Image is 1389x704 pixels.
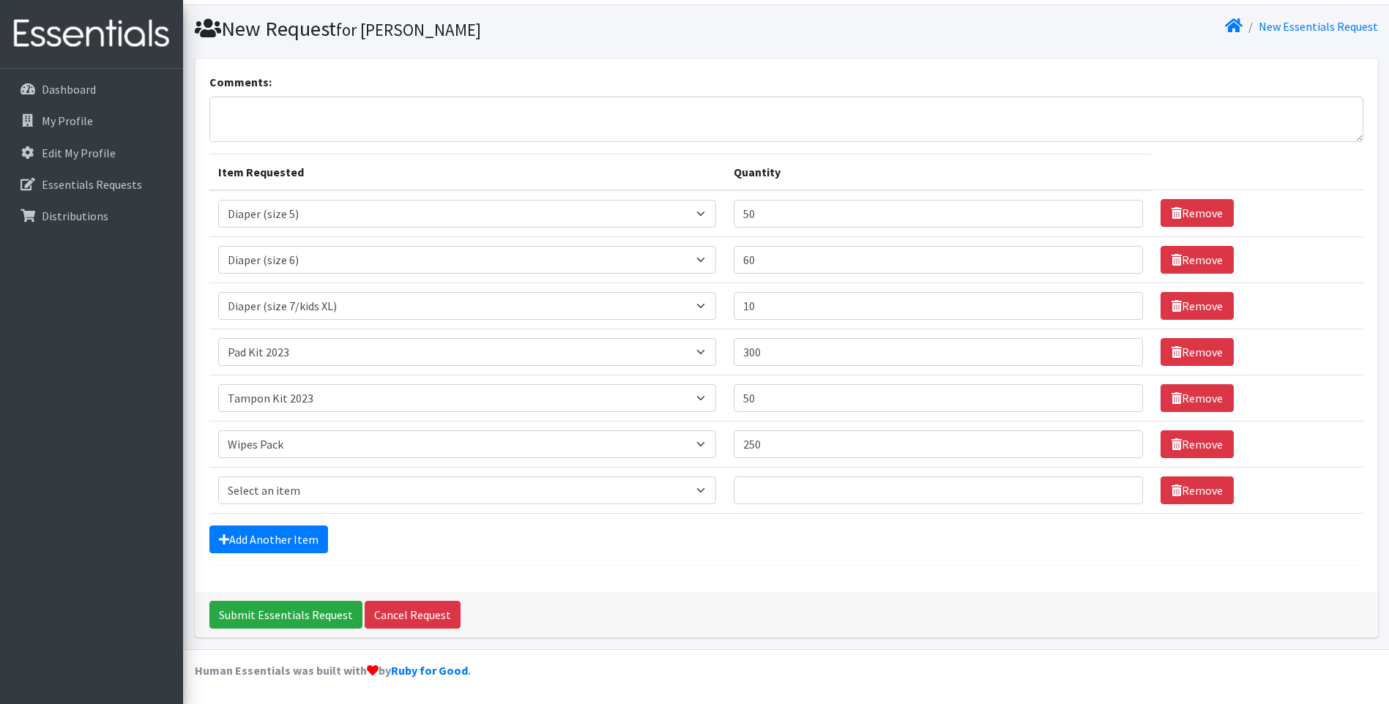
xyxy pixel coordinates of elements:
[6,75,177,104] a: Dashboard
[209,601,362,629] input: Submit Essentials Request
[1161,476,1234,504] a: Remove
[1161,384,1234,412] a: Remove
[42,209,108,223] p: Distributions
[1161,246,1234,274] a: Remove
[195,16,781,42] h1: New Request
[391,663,468,678] a: Ruby for Good
[1161,199,1234,227] a: Remove
[195,663,471,678] strong: Human Essentials was built with by .
[6,10,177,59] img: HumanEssentials
[1259,19,1378,34] a: New Essentials Request
[42,82,96,97] p: Dashboard
[6,201,177,231] a: Distributions
[725,154,1152,190] th: Quantity
[6,170,177,199] a: Essentials Requests
[1161,338,1234,366] a: Remove
[1161,292,1234,320] a: Remove
[6,106,177,135] a: My Profile
[209,73,272,91] label: Comments:
[209,154,725,190] th: Item Requested
[42,146,116,160] p: Edit My Profile
[6,138,177,168] a: Edit My Profile
[336,19,481,40] small: for [PERSON_NAME]
[365,601,461,629] a: Cancel Request
[209,525,328,553] a: Add Another Item
[42,177,142,192] p: Essentials Requests
[42,113,93,128] p: My Profile
[1161,430,1234,458] a: Remove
